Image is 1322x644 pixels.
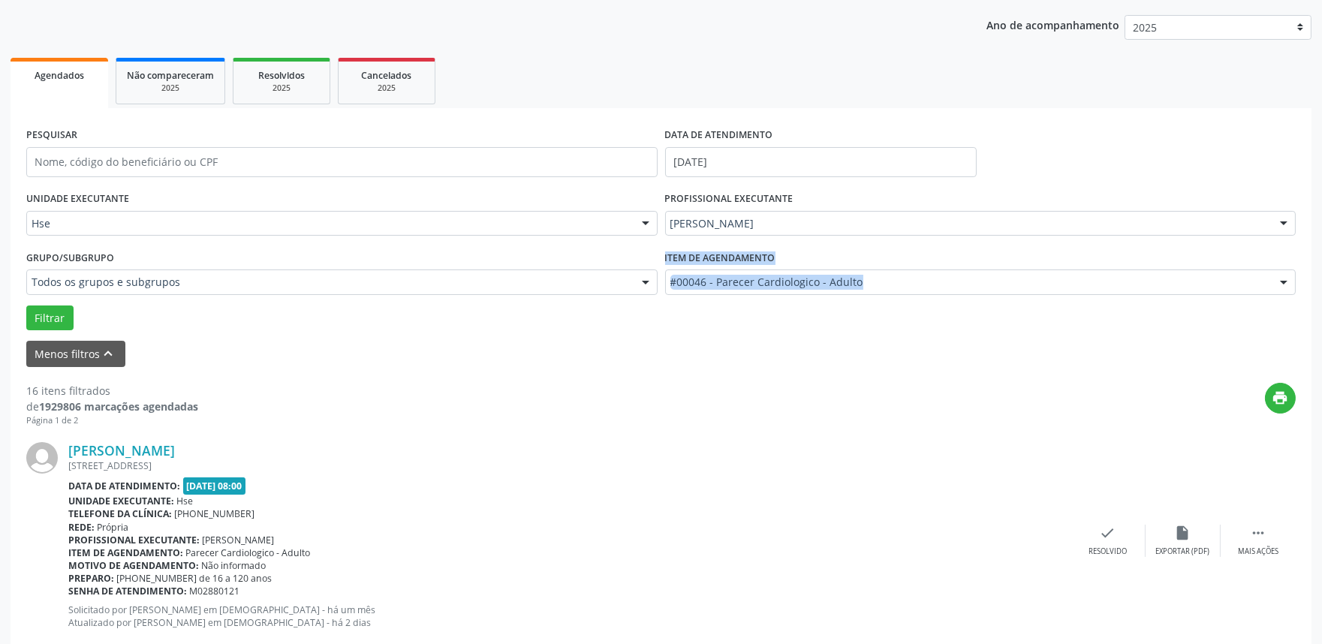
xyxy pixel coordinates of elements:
button: Menos filtroskeyboard_arrow_up [26,341,125,367]
label: UNIDADE EXECUTANTE [26,188,129,211]
label: Item de agendamento [665,246,775,269]
button: print [1265,383,1296,414]
b: Rede: [68,521,95,534]
div: Mais ações [1238,546,1278,557]
span: Todos os grupos e subgrupos [32,275,627,290]
span: Não compareceram [127,69,214,82]
span: Hse [177,495,194,507]
span: Própria [98,521,129,534]
label: PESQUISAR [26,124,77,147]
span: [PERSON_NAME] [203,534,275,546]
span: [DATE] 08:00 [183,477,246,495]
label: DATA DE ATENDIMENTO [665,124,773,147]
span: Cancelados [362,69,412,82]
div: Página 1 de 2 [26,414,198,427]
span: Resolvidos [258,69,305,82]
span: [PHONE_NUMBER] de 16 a 120 anos [117,572,273,585]
b: Unidade executante: [68,495,174,507]
i: print [1272,390,1289,406]
div: Exportar (PDF) [1156,546,1210,557]
a: [PERSON_NAME] [68,442,175,459]
b: Profissional executante: [68,534,200,546]
b: Senha de atendimento: [68,585,187,597]
b: Item de agendamento: [68,546,183,559]
div: [STREET_ADDRESS] [68,459,1071,472]
span: M02880121 [190,585,240,597]
i: insert_drive_file [1175,525,1191,541]
span: #00046 - Parecer Cardiologico - Adulto [670,275,1266,290]
div: 2025 [244,83,319,94]
b: Telefone da clínica: [68,507,172,520]
img: img [26,442,58,474]
span: Hse [32,216,627,231]
p: Solicitado por [PERSON_NAME] em [DEMOGRAPHIC_DATA] - há um mês Atualizado por [PERSON_NAME] em [D... [68,603,1071,629]
label: PROFISSIONAL EXECUTANTE [665,188,794,211]
div: 2025 [349,83,424,94]
span: Parecer Cardiologico - Adulto [186,546,311,559]
span: [PHONE_NUMBER] [175,507,255,520]
b: Motivo de agendamento: [68,559,199,572]
input: Nome, código do beneficiário ou CPF [26,147,658,177]
span: Agendados [35,69,84,82]
p: Ano de acompanhamento [986,15,1119,34]
i: check [1100,525,1116,541]
button: Filtrar [26,305,74,331]
div: de [26,399,198,414]
div: 2025 [127,83,214,94]
i: keyboard_arrow_up [101,345,117,362]
div: Resolvido [1089,546,1127,557]
strong: 1929806 marcações agendadas [39,399,198,414]
span: Não informado [202,559,267,572]
label: Grupo/Subgrupo [26,246,114,269]
b: Data de atendimento: [68,480,180,492]
b: Preparo: [68,572,114,585]
i:  [1250,525,1266,541]
span: [PERSON_NAME] [670,216,1266,231]
input: Selecione um intervalo [665,147,977,177]
div: 16 itens filtrados [26,383,198,399]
